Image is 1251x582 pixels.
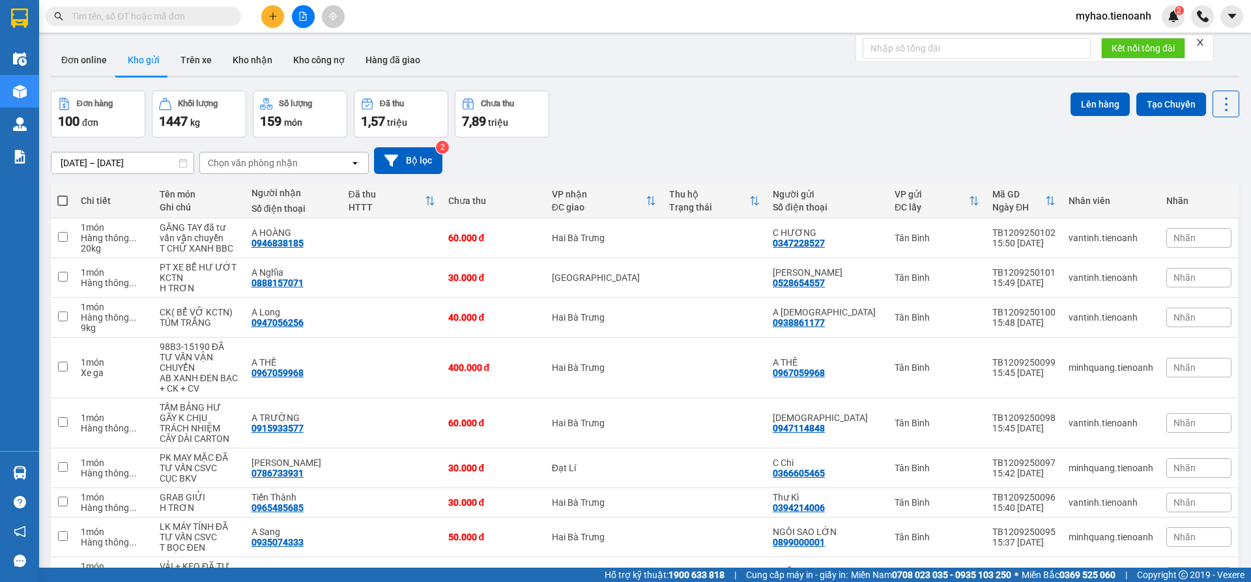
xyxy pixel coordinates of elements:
div: A HOÀNG [252,227,336,238]
div: Hàng thông thường [81,468,146,478]
div: GĂNG TAY đã tư vấn vận chuyển [160,222,238,243]
div: Người nhận [252,188,336,198]
div: Hai Bà Trưng [552,497,656,508]
div: TB1209250102 [992,227,1056,238]
span: aim [328,12,338,21]
div: 0938861177 [773,317,825,328]
div: Hai Bà Trưng [552,233,656,243]
div: 0899000001 [773,537,825,547]
span: Nhãn [1173,362,1196,373]
button: Bộ lọc [374,147,442,174]
div: Thư Kì [773,492,882,502]
div: Trạng thái [669,202,749,212]
span: món [284,117,302,128]
button: Đơn online [51,44,117,76]
div: Tên món [160,189,238,199]
button: Kết nối tổng đài [1101,38,1185,59]
div: 60.000 đ [448,418,539,428]
div: 0965485685 [252,502,304,513]
span: Miền Nam [851,568,1011,582]
div: Tân Bình [895,497,979,508]
span: ... [129,468,137,478]
div: Hai Bà Trưng [552,362,656,373]
div: TB1209250097 [992,458,1056,468]
button: Khối lượng1447kg [152,91,246,138]
div: 0935074333 [252,537,304,547]
div: T BỌC ĐEN [160,542,238,553]
div: 15:37 [DATE] [992,537,1056,547]
div: Nhãn [1166,196,1231,206]
th: Toggle SortBy [986,184,1062,218]
span: ... [129,423,137,433]
div: LK MÁY TÍNH ĐÃ TƯ VẤN CSVC [160,521,238,542]
span: Nhãn [1173,463,1196,473]
div: 0967059968 [252,368,304,378]
input: Nhập số tổng đài [863,38,1091,59]
div: A Long [252,307,336,317]
span: 7,89 [462,113,486,129]
div: 50.000 đ [448,532,539,542]
div: vantinh.tienoanh [1069,272,1153,283]
div: Hàng thông thường [81,423,146,433]
div: VP gửi [895,189,969,199]
span: kg [190,117,200,128]
div: 0528654557 [773,278,825,288]
span: Hỗ trợ kỹ thuật: [605,568,725,582]
div: Tiến Thành [252,492,336,502]
div: TÚM TRẮNG [160,317,238,328]
div: Tân Bình [895,463,979,473]
div: C LINH [252,458,336,468]
span: copyright [1179,570,1188,579]
th: Toggle SortBy [888,184,986,218]
sup: 2 [436,141,449,154]
button: Số lượng159món [253,91,347,138]
div: minhquang.tienoanh [1069,532,1153,542]
div: C HƯƠNG [773,227,882,238]
div: 400.000 đ [448,362,539,373]
div: 15:49 [DATE] [992,278,1056,288]
button: plus [261,5,284,28]
img: logo-vxr [11,8,28,28]
div: Chọn văn phòng nhận [208,156,298,169]
span: Nhãn [1173,497,1196,508]
div: 98B3-15190 ĐÃ TƯ VẤN VẬN CHUYỂN [160,342,238,373]
span: Nhãn [1173,233,1196,243]
div: Xe ga [81,368,146,378]
div: vantinh.tienoanh [1069,312,1153,323]
div: 0947114848 [773,423,825,433]
div: 0947056256 [252,317,304,328]
div: PK MAY MẶC ĐÃ TƯ VẤN CSVC [160,452,238,473]
span: 159 [260,113,281,129]
img: warehouse-icon [13,117,27,131]
button: Đơn hàng100đơn [51,91,145,138]
span: plus [268,12,278,21]
div: HOÀNG ANH [773,267,882,278]
div: NGÔI SAO LỚN [773,527,882,537]
div: GRAB GIỬI [160,492,238,502]
div: Đã thu [380,99,404,108]
div: Thu hộ [669,189,749,199]
div: TB1209250101 [992,267,1056,278]
span: message [14,555,26,567]
sup: 2 [1175,6,1184,15]
div: Tân Bình [895,362,979,373]
div: 0915933577 [252,423,304,433]
span: Nhãn [1173,312,1196,323]
div: vantinh.tienoanh [1069,233,1153,243]
div: H TRƠN [160,283,238,293]
div: 15:45 [DATE] [992,368,1056,378]
div: 1 món [81,222,146,233]
div: Hai Bà Trưng [552,312,656,323]
span: ... [129,502,137,513]
div: 40.000 đ [448,312,539,323]
div: 0347228527 [773,238,825,248]
span: 2 [1177,6,1181,15]
span: | [1125,568,1127,582]
div: Tân Bình [895,532,979,542]
span: ⚪️ [1014,572,1018,577]
span: triệu [387,117,407,128]
button: file-add [292,5,315,28]
span: question-circle [14,496,26,508]
div: [GEOGRAPHIC_DATA] [552,272,656,283]
span: notification [14,525,26,538]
